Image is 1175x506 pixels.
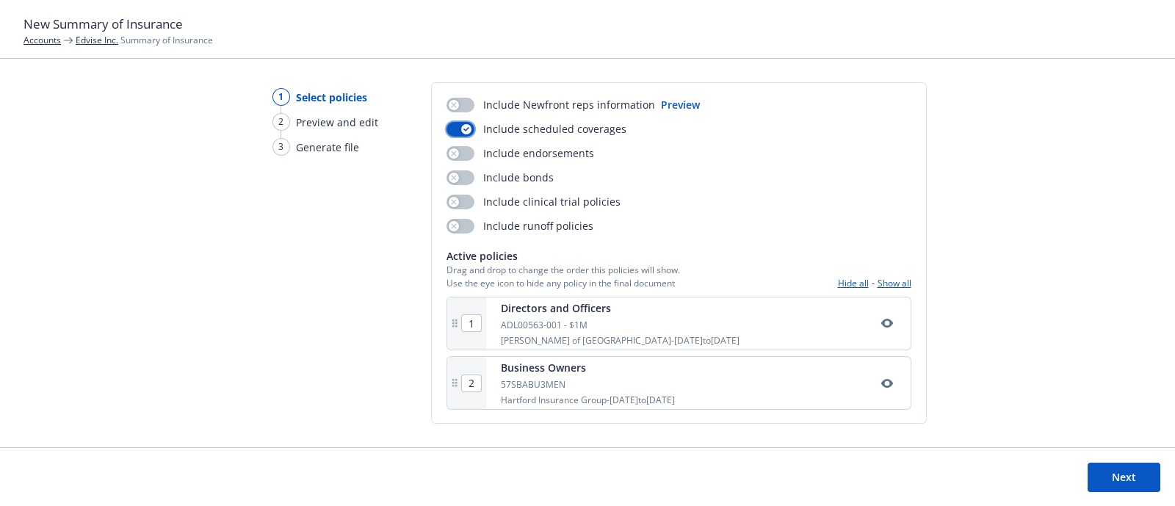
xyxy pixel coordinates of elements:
div: 57SBABU3MEN [501,378,675,391]
a: Edvise Inc. [76,34,118,46]
div: Include clinical trial policies [446,194,621,209]
div: Business Owners57SBABU3MENHartford Insurance Group-[DATE]to[DATE] [446,356,911,410]
div: Include bonds [446,170,554,185]
div: Include Newfront reps information [446,97,655,112]
div: Include scheduled coverages [446,121,626,137]
div: Hartford Insurance Group - [DATE] to [DATE] [501,394,675,406]
span: Select policies [296,90,367,105]
div: 3 [272,138,290,156]
div: ADL00563-001 - $1M [501,319,740,331]
div: Include endorsements [446,145,594,161]
div: 2 [272,113,290,131]
a: Accounts [23,34,61,46]
button: Next [1088,463,1160,492]
div: [PERSON_NAME] of [GEOGRAPHIC_DATA] - [DATE] to [DATE] [501,334,740,347]
button: Show all [878,277,911,289]
span: Preview and edit [296,115,378,130]
span: Active policies [446,248,680,264]
div: Directors and OfficersADL00563-001 - $1M[PERSON_NAME] of [GEOGRAPHIC_DATA]-[DATE]to[DATE] [446,297,911,350]
div: 1 [272,88,290,106]
span: Summary of Insurance [76,34,213,46]
button: Preview [661,97,700,112]
div: Business Owners [501,360,675,375]
span: Drag and drop to change the order this policies will show. Use the eye icon to hide any policy in... [446,264,680,289]
div: Include runoff policies [446,218,593,234]
span: Generate file [296,140,359,155]
div: - [838,277,911,289]
button: Hide all [838,277,869,289]
h1: New Summary of Insurance [23,15,1151,34]
div: Directors and Officers [501,300,740,316]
